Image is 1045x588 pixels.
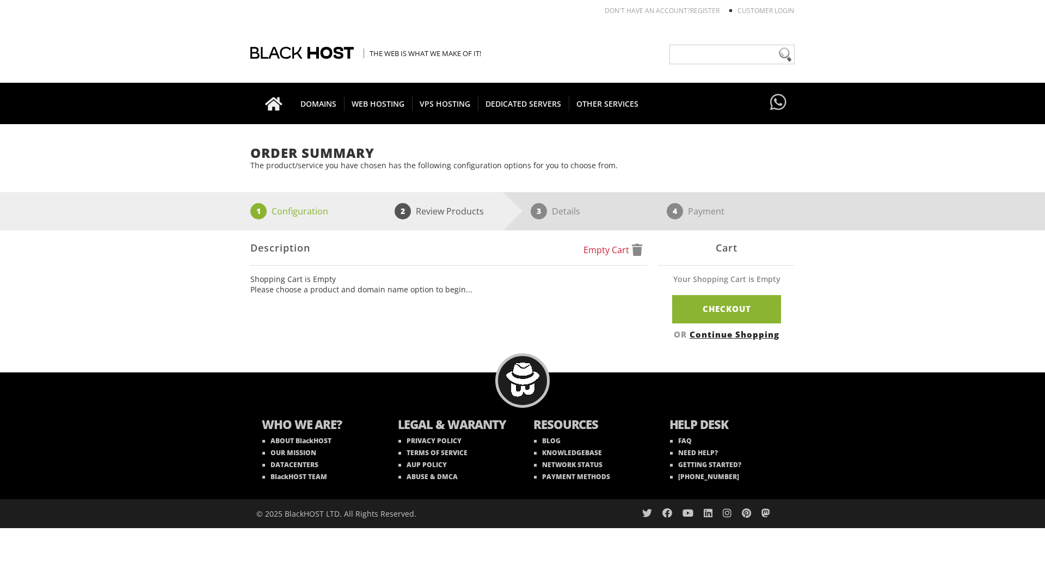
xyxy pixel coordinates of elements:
span: 3 [531,203,547,219]
a: Empty Cart [583,244,642,256]
a: PRIVACY POLICY [398,436,462,445]
span: WEB HOSTING [344,96,413,111]
a: PAYMENT METHODS [534,472,610,481]
span: 1 [250,203,267,219]
a: Customer Login [737,6,794,15]
a: NEED HELP? [670,448,718,457]
a: OTHER SERVICES [569,83,646,124]
a: Go to homepage [254,83,293,124]
img: BlackHOST mascont, Blacky. [506,363,540,397]
a: AUP POLICY [398,460,447,469]
a: DATACENTERS [262,460,318,469]
span: 2 [395,203,411,219]
a: Continue Shopping [690,329,779,340]
div: OR [659,329,795,340]
a: DOMAINS [293,83,345,124]
a: REGISTER [690,6,720,15]
a: Checkout [672,295,781,323]
a: DEDICATED SERVERS [478,83,569,124]
a: GETTING STARTED? [670,460,741,469]
a: [PHONE_NUMBER] [670,472,739,481]
p: Details [552,203,580,219]
p: Payment [688,203,724,219]
p: The product/service you have chosen has the following configuration options for you to choose from. [250,160,795,170]
span: The Web is what we make of it! [364,48,481,58]
a: OUR MISSION [262,448,316,457]
a: TERMS OF SERVICE [398,448,468,457]
div: Description [250,230,648,266]
span: DEDICATED SERVERS [478,96,569,111]
a: ABUSE & DMCA [398,472,458,481]
span: VPS HOSTING [412,96,478,111]
a: VPS HOSTING [412,83,478,124]
b: RESOURCES [533,416,648,435]
a: KNOWLEDGEBASE [534,448,602,457]
div: Your Shopping Cart is Empty [659,274,795,295]
p: Configuration [272,203,328,219]
b: WHO WE ARE? [262,416,376,435]
input: Need help? [669,45,795,64]
a: ABOUT BlackHOST [262,436,331,445]
p: Review Products [416,203,484,219]
div: © 2025 BlackHOST LTD. All Rights Reserved. [256,499,517,528]
span: DOMAINS [293,96,345,111]
a: Have questions? [767,83,789,123]
a: NETWORK STATUS [534,460,603,469]
a: BLOG [534,436,561,445]
ul: Shopping Cart is Empty Please choose a product and domain name option to begin... [250,274,648,295]
a: WEB HOSTING [344,83,413,124]
a: BlackHOST TEAM [262,472,327,481]
div: Cart [659,230,795,266]
b: LEGAL & WARANTY [398,416,512,435]
b: HELP DESK [669,416,784,435]
span: OTHER SERVICES [569,96,646,111]
a: FAQ [670,436,692,445]
h1: Order Summary [250,146,795,160]
li: Don't have an account? [588,6,720,15]
span: 4 [667,203,683,219]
